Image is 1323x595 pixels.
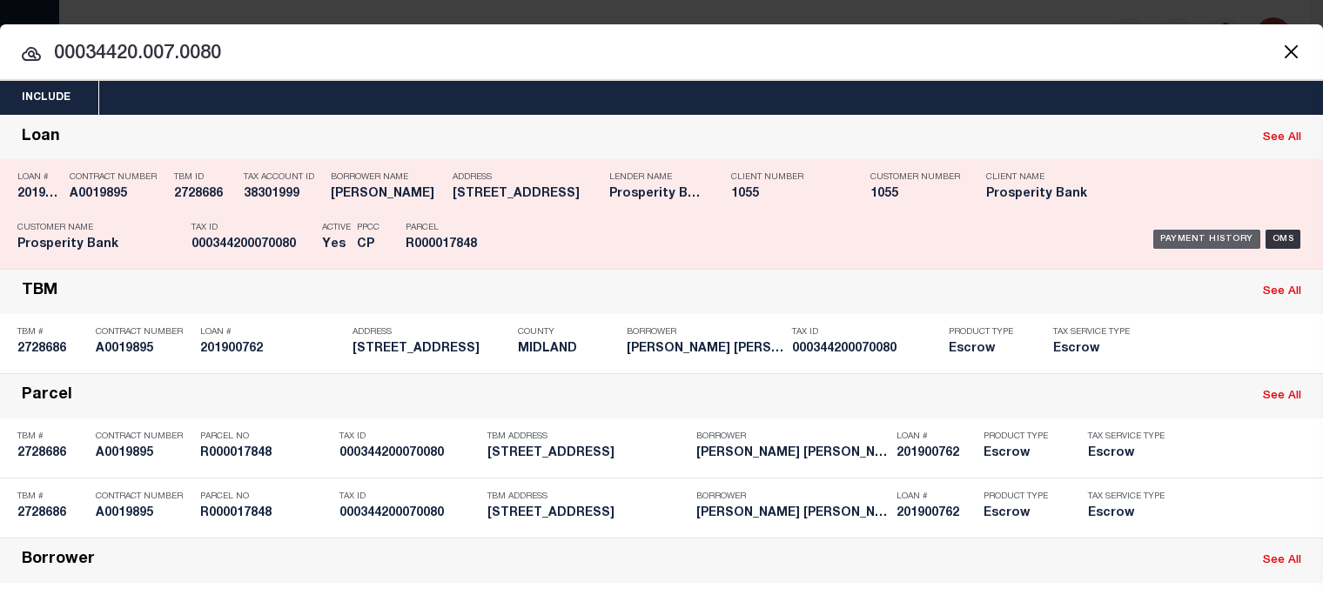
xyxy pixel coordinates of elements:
[17,506,87,521] h5: 2728686
[696,446,888,461] h5: JOHN PAUL WORLEY
[322,223,351,233] p: Active
[174,187,235,202] h5: 2728686
[1263,555,1301,566] a: See All
[353,342,509,357] h5: 2914 NORTHTOWN PL
[1153,230,1260,249] div: Payment History
[174,172,235,183] p: TBM ID
[1263,286,1301,297] a: See All
[453,172,601,183] p: Address
[17,223,165,233] p: Customer Name
[986,187,1134,202] h5: Prosperity Bank
[339,446,479,461] h5: 000344200070080
[200,491,331,502] p: Parcel No
[870,172,960,183] p: Customer Number
[353,327,509,338] p: Address
[339,506,479,521] h5: 000344200070080
[357,223,379,233] p: PPCC
[200,446,331,461] h5: R000017848
[244,187,322,202] h5: 38301999
[518,342,618,357] h5: MIDLAND
[331,172,444,183] p: Borrower Name
[191,237,313,252] h5: 000344200070080
[200,327,344,338] p: Loan #
[331,187,444,202] h5: JOHN WORLEY
[96,327,191,338] p: Contract Number
[22,128,60,148] div: Loan
[1088,431,1166,442] p: Tax Service Type
[1088,491,1166,502] p: Tax Service Type
[792,327,940,338] p: Tax ID
[17,342,87,357] h5: 2728686
[1088,446,1166,461] h5: Escrow
[339,431,479,442] p: Tax ID
[96,446,191,461] h5: A0019895
[96,491,191,502] p: Contract Number
[1053,327,1140,338] p: Tax Service Type
[22,551,95,571] div: Borrower
[897,506,975,521] h5: 201900762
[96,431,191,442] p: Contract Number
[870,187,957,202] h5: 1055
[696,431,888,442] p: Borrower
[984,491,1062,502] p: Product Type
[200,342,344,357] h5: 201900762
[22,386,72,406] div: Parcel
[897,431,975,442] p: Loan #
[1263,132,1301,144] a: See All
[17,187,61,202] h5: 201900762
[487,431,688,442] p: TBM Address
[731,172,844,183] p: Client Number
[897,446,975,461] h5: 201900762
[244,172,322,183] p: Tax Account ID
[22,282,57,302] div: TBM
[453,187,601,202] h5: 2914 NORTHTOWN PL MIDLAND TX 79705
[96,506,191,521] h5: A0019895
[406,223,484,233] p: Parcel
[339,491,479,502] p: Tax ID
[1088,506,1166,521] h5: Escrow
[984,431,1062,442] p: Product Type
[518,327,618,338] p: County
[200,506,331,521] h5: R000017848
[17,327,87,338] p: TBM #
[627,327,783,338] p: Borrower
[17,446,87,461] h5: 2728686
[986,172,1134,183] p: Client Name
[609,187,705,202] h5: Prosperity Bank
[96,342,191,357] h5: A0019895
[949,342,1027,357] h5: Escrow
[70,172,165,183] p: Contract Number
[984,506,1062,521] h5: Escrow
[487,446,688,461] h5: 2914 NORTHTOWN PL MIDLAND TX 79705
[17,431,87,442] p: TBM #
[487,491,688,502] p: TBM Address
[1263,391,1301,402] a: See All
[200,431,331,442] p: Parcel No
[949,327,1027,338] p: Product Type
[609,172,705,183] p: Lender Name
[487,506,688,521] h5: 2914 NORTHTOWN PL MIDLAND TX 79705
[984,446,1062,461] h5: Escrow
[1279,40,1302,63] button: Close
[696,506,888,521] h5: JOHN PAUL WORLEY
[17,237,165,252] h5: Prosperity Bank
[406,237,484,252] h5: R000017848
[17,491,87,502] p: TBM #
[357,237,379,252] h5: CP
[731,187,844,202] h5: 1055
[322,237,348,252] h5: Yes
[897,491,975,502] p: Loan #
[17,172,61,183] p: Loan #
[792,342,940,357] h5: 000344200070080
[70,187,165,202] h5: A0019895
[1266,230,1301,249] div: OMS
[191,223,313,233] p: Tax ID
[627,342,783,357] h5: JOHN PAUL WORLEY
[696,491,888,502] p: Borrower
[1053,342,1140,357] h5: Escrow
